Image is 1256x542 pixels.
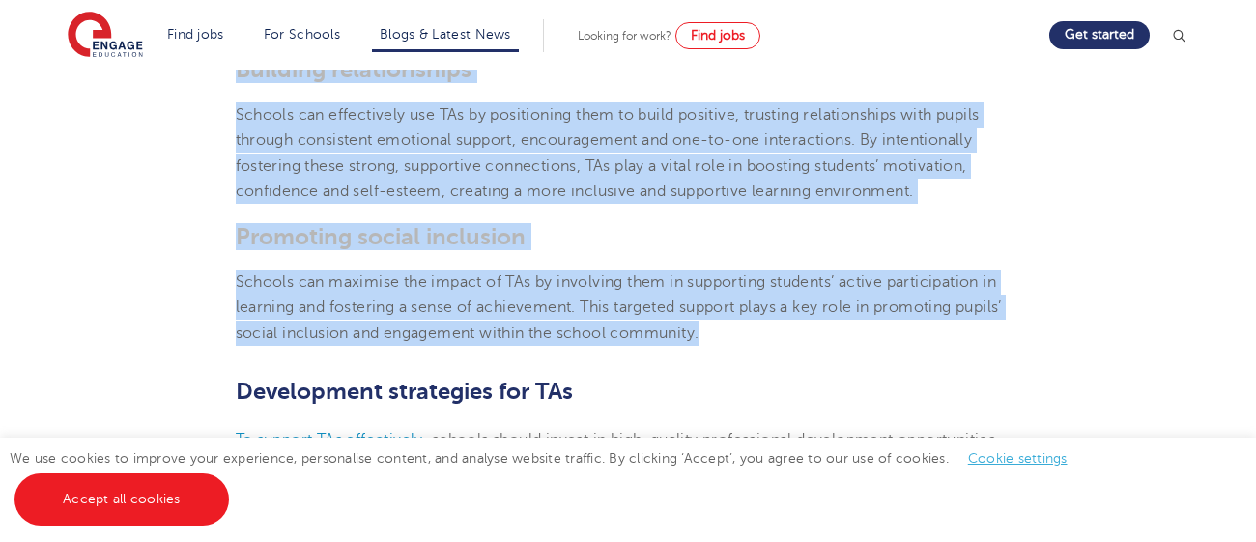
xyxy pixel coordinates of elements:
[675,22,760,49] a: Find jobs
[236,431,423,448] a: To support TAs effectively
[691,28,745,43] span: Find jobs
[578,29,671,43] span: Looking for work?
[236,102,1021,204] p: Schools can effectively use TAs by positioning them to build positive, trusting relationships wit...
[14,473,229,526] a: Accept all cookies
[236,375,1021,408] h2: Development strategies for TAs
[380,27,511,42] a: Blogs & Latest News
[1049,21,1150,49] a: Get started
[968,451,1068,466] a: Cookie settings
[68,12,143,60] img: Engage Education
[236,270,1021,346] p: Schools can maximise the impact of TAs by involving them in supporting students’ active participa...
[236,223,1021,250] h3: Promoting social inclusion
[10,451,1087,506] span: We use cookies to improve your experience, personalise content, and analyse website traffic. By c...
[167,27,224,42] a: Find jobs
[264,27,340,42] a: For Schools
